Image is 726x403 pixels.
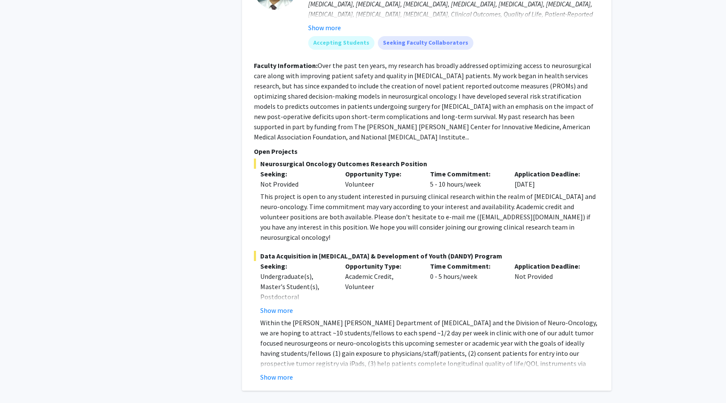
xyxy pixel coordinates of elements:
[508,261,593,315] div: Not Provided
[260,318,599,389] p: Within the [PERSON_NAME] [PERSON_NAME] Department of [MEDICAL_DATA] and the Division of Neuro-Onc...
[254,146,599,156] p: Open Projects
[260,169,332,179] p: Seeking:
[308,36,374,50] mat-chip: Accepting Students
[308,23,341,33] button: Show more
[430,169,502,179] p: Time Commitment:
[515,169,587,179] p: Application Deadline:
[508,169,593,189] div: [DATE]
[424,169,509,189] div: 5 - 10 hours/week
[260,191,599,242] div: This project is open to any student interested in pursuing clinical research within the realm of ...
[260,261,332,271] p: Seeking:
[515,261,587,271] p: Application Deadline:
[339,169,424,189] div: Volunteer
[6,365,36,397] iframe: Chat
[424,261,509,315] div: 0 - 5 hours/week
[254,159,599,169] span: Neurosurgical Oncology Outcomes Research Position
[345,261,417,271] p: Opportunity Type:
[430,261,502,271] p: Time Commitment:
[345,169,417,179] p: Opportunity Type:
[260,305,293,315] button: Show more
[254,251,599,261] span: Data Acquisition in [MEDICAL_DATA] & Development of Youth (DANDY) Program
[254,61,318,70] b: Faculty Information:
[260,372,293,382] button: Show more
[254,61,594,141] fg-read-more: Over the past ten years, my research has broadly addressed optimizing access to neurosurgical car...
[339,261,424,315] div: Academic Credit, Volunteer
[260,179,332,189] div: Not Provided
[378,36,473,50] mat-chip: Seeking Faculty Collaborators
[260,271,332,343] div: Undergraduate(s), Master's Student(s), Postdoctoral Researcher(s) / Research Staff, Medical Resid...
